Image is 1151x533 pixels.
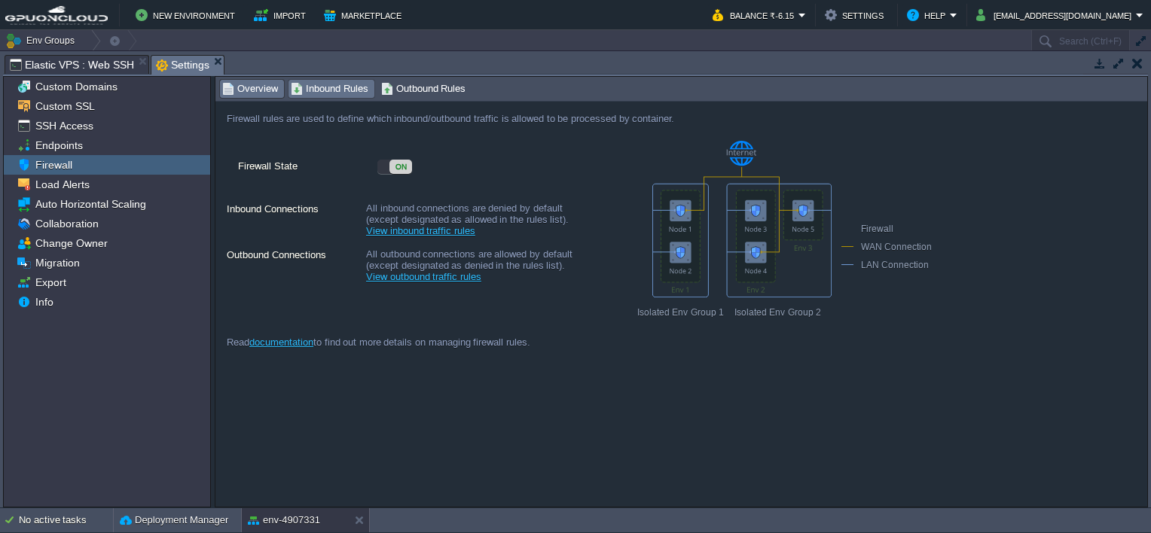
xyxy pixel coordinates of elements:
label: Inbound Connections [227,201,365,230]
a: Custom Domains [32,80,120,93]
div: Firewall [841,221,951,239]
button: Settings [825,6,888,24]
span: Overview [222,81,278,97]
a: Auto Horizontal Scaling [32,197,148,211]
a: Export [32,276,69,289]
button: env-4907331 [248,513,320,528]
span: Isolated Env Group 1 [615,307,724,318]
button: Marketplace [324,6,406,24]
a: Endpoints [32,139,85,152]
div: ON [389,160,412,174]
span: Elastic VPS : Web SSH [10,56,134,74]
button: Import [254,6,310,24]
label: Outbound Connections [227,247,365,276]
div: All inbound connections are denied by default (except designated as allowed in the rules list). [366,201,592,244]
a: Change Owner [32,236,110,250]
span: Settings [156,56,209,75]
a: Custom SSL [32,99,97,113]
button: Env Groups [5,30,80,51]
div: All outbound connections are allowed by default (except designated as denied in the rules list). [366,247,592,290]
div: WAN Connection [841,239,951,257]
button: New Environment [136,6,240,24]
div: No active tasks [19,508,113,532]
a: View inbound traffic rules [366,225,475,236]
a: Load Alerts [32,178,92,191]
img: GPUonCLOUD [5,6,108,25]
button: [EMAIL_ADDRESS][DOMAIN_NAME] [976,6,1136,24]
div: Read to find out more details on managing firewall rules. [215,321,935,363]
a: Collaboration [32,217,101,230]
button: Deployment Manager [120,513,228,528]
a: Firewall [32,158,75,172]
div: Firewall rules are used to define which inbound/outbound traffic is allowed to be processed by co... [215,102,935,136]
button: Help [907,6,950,24]
a: SSH Access [32,119,96,132]
span: Isolated Env Group 2 [724,307,821,318]
a: Info [32,295,56,309]
a: documentation [249,337,313,348]
button: Balance ₹-6.15 [713,6,798,24]
span: Inbound Rules [291,81,368,97]
a: Migration [32,256,82,270]
label: Firewall State [238,158,376,187]
span: Outbound Rules [381,81,466,97]
div: LAN Connection [841,257,951,275]
a: View outbound traffic rules [366,271,481,282]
